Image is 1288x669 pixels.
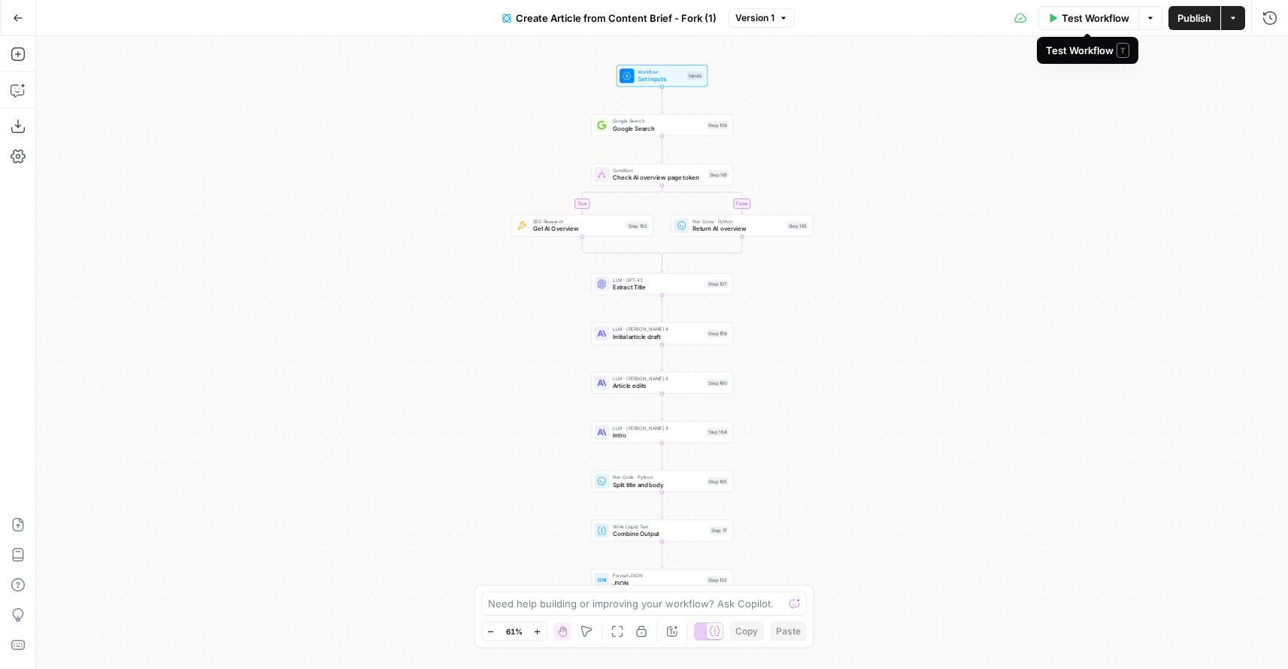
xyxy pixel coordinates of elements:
[613,381,703,390] span: Article edits
[511,215,653,237] div: SEO ResearchGet AI OverviewStep 162
[516,11,717,26] span: Create Article from Content Brief - Fork (1)
[661,136,664,162] g: Edge from step_139 to step_161
[671,215,813,237] div: Run Code · PythonReturn AI overviewStep 163
[707,329,729,338] div: Step 159
[661,256,664,272] g: Edge from step_161-conditional-end to step_107
[1046,43,1129,58] div: Test Workflow
[493,6,726,30] button: Create Article from Content Brief - Fork (1)
[591,421,732,443] div: LLM · [PERSON_NAME] 4IntroStep 164
[708,171,729,179] div: Step 161
[1177,11,1211,26] span: Publish
[776,625,801,638] span: Paste
[686,71,703,80] div: Inputs
[591,163,732,185] div: ConditionCheck AI overview page tokenStep 161
[613,375,703,383] span: LLM · [PERSON_NAME] 4
[706,428,729,436] div: Step 164
[613,167,705,174] span: Condition
[692,218,783,226] span: Run Code · Python
[613,523,706,531] span: Write Liquid Text
[613,474,703,481] span: Run Code · Python
[770,622,807,641] button: Paste
[591,114,732,136] div: Google SearchGoogle SearchStep 139
[613,124,703,133] span: Google Search
[707,280,729,288] div: Step 107
[662,237,742,258] g: Edge from step_163 to step_161-conditional-end
[591,569,732,591] div: Format JSONJSONStep 132
[591,519,732,541] div: Write Liquid TextCombine OutputStep 17
[638,74,683,83] span: Set Inputs
[707,477,729,486] div: Step 165
[591,322,732,344] div: LLM · [PERSON_NAME] 4Initial article draftStep 159
[613,277,703,284] span: LLM · GPT-4.1
[707,379,729,387] div: Step 160
[662,186,744,214] g: Edge from step_161 to step_163
[591,471,732,492] div: Run Code · PythonSplit title and bodyStep 165
[613,424,703,431] span: LLM · [PERSON_NAME] 4
[613,325,703,333] span: LLM · [PERSON_NAME] 4
[661,443,664,469] g: Edge from step_164 to step_165
[638,68,683,76] span: Workflow
[591,65,732,86] div: WorkflowSet InputsInputs
[580,186,662,214] g: Edge from step_161 to step_162
[710,526,729,534] div: Step 17
[786,222,808,230] div: Step 163
[613,529,706,538] span: Combine Output
[1038,6,1139,30] button: Test Workflow
[613,572,703,580] span: Format JSON
[692,224,783,233] span: Return AI overview
[707,121,729,129] div: Step 139
[1117,43,1129,58] span: T
[613,283,703,292] span: Extract Title
[613,173,705,182] span: Check AI overview page token
[613,117,703,125] span: Google Search
[506,625,523,637] span: 61%
[661,295,664,321] g: Edge from step_107 to step_159
[707,576,729,584] div: Step 132
[613,431,703,440] span: Intro
[613,579,703,588] span: JSON
[735,625,758,638] span: Copy
[591,372,732,394] div: LLM · [PERSON_NAME] 4Article editsStep 160
[661,492,664,519] g: Edge from step_165 to step_17
[533,218,623,226] span: SEO Research
[661,542,664,568] g: Edge from step_17 to step_132
[517,221,526,230] img: 73nre3h8eff8duqnn8tc5kmlnmbe
[613,480,703,489] span: Split title and body
[627,222,649,230] div: Step 162
[735,11,774,25] span: Version 1
[729,8,795,28] button: Version 1
[1062,11,1129,26] span: Test Workflow
[729,622,764,641] button: Copy
[661,344,664,371] g: Edge from step_159 to step_160
[582,237,662,258] g: Edge from step_162 to step_161-conditional-end
[613,332,703,341] span: Initial article draft
[661,394,664,420] g: Edge from step_160 to step_164
[1168,6,1220,30] button: Publish
[591,273,732,295] div: LLM · GPT-4.1Extract TitleStep 107
[533,224,623,233] span: Get AI Overview
[661,86,664,113] g: Edge from start to step_139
